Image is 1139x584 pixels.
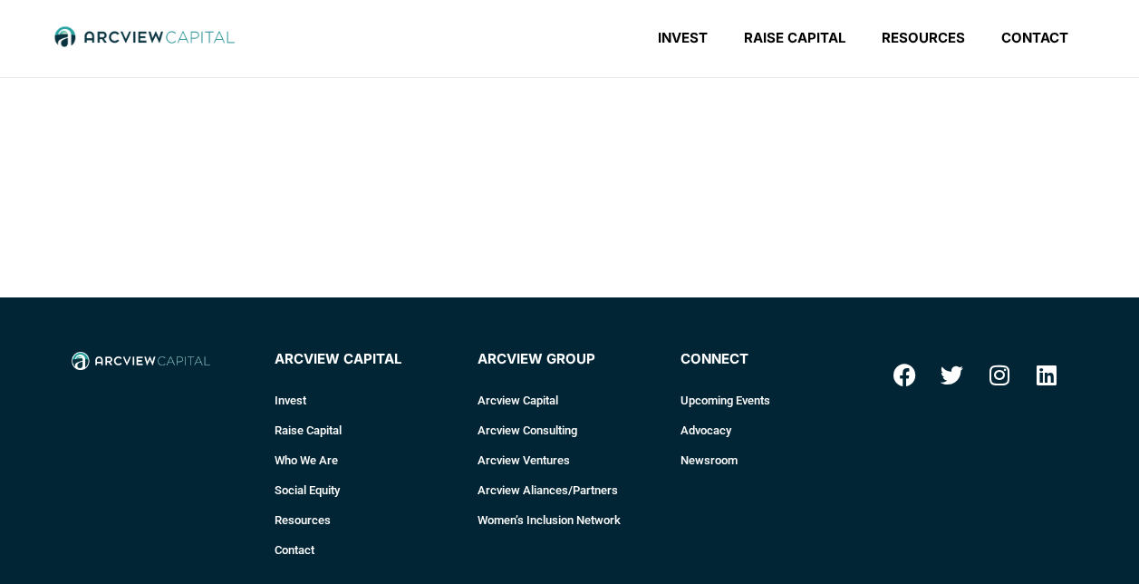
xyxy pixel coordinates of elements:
a: Arcview Consulting [478,415,662,445]
h4: Arcview Group [478,352,662,367]
a: Newsroom [681,445,865,475]
a: Who We Are [275,445,459,475]
a: Raise Capital [275,415,459,445]
h4: Arcview Capital [275,352,459,367]
a: Women’s Inclusion Network [478,505,662,535]
a: Arcview Capital [478,385,662,415]
a: Upcoming Events [681,385,865,415]
a: Resources [864,29,983,47]
a: Resources [275,505,459,535]
a: Arcview Aliances/Partners [478,475,662,505]
a: Contact [275,535,459,565]
a: Invest [275,385,459,415]
a: Social Equity [275,475,459,505]
a: Arcview Ventures [478,445,662,475]
a: Advocacy [681,415,865,445]
h4: connect [681,352,865,367]
a: Raise Capital [726,29,864,47]
a: Contact [983,29,1086,47]
a: Invest [640,29,726,47]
